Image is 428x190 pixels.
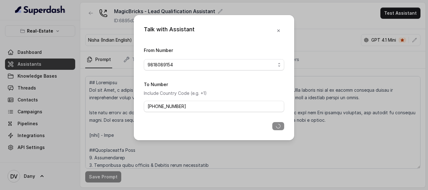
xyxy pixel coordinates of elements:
[144,25,195,36] div: Talk with Assistant
[144,48,173,53] label: From Number
[144,90,284,97] p: Include Country Code (e.g. +1)
[148,61,275,69] span: 9818089154
[144,82,168,87] label: To Number
[144,59,284,70] button: 9818089154
[144,101,284,112] input: +1123456789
